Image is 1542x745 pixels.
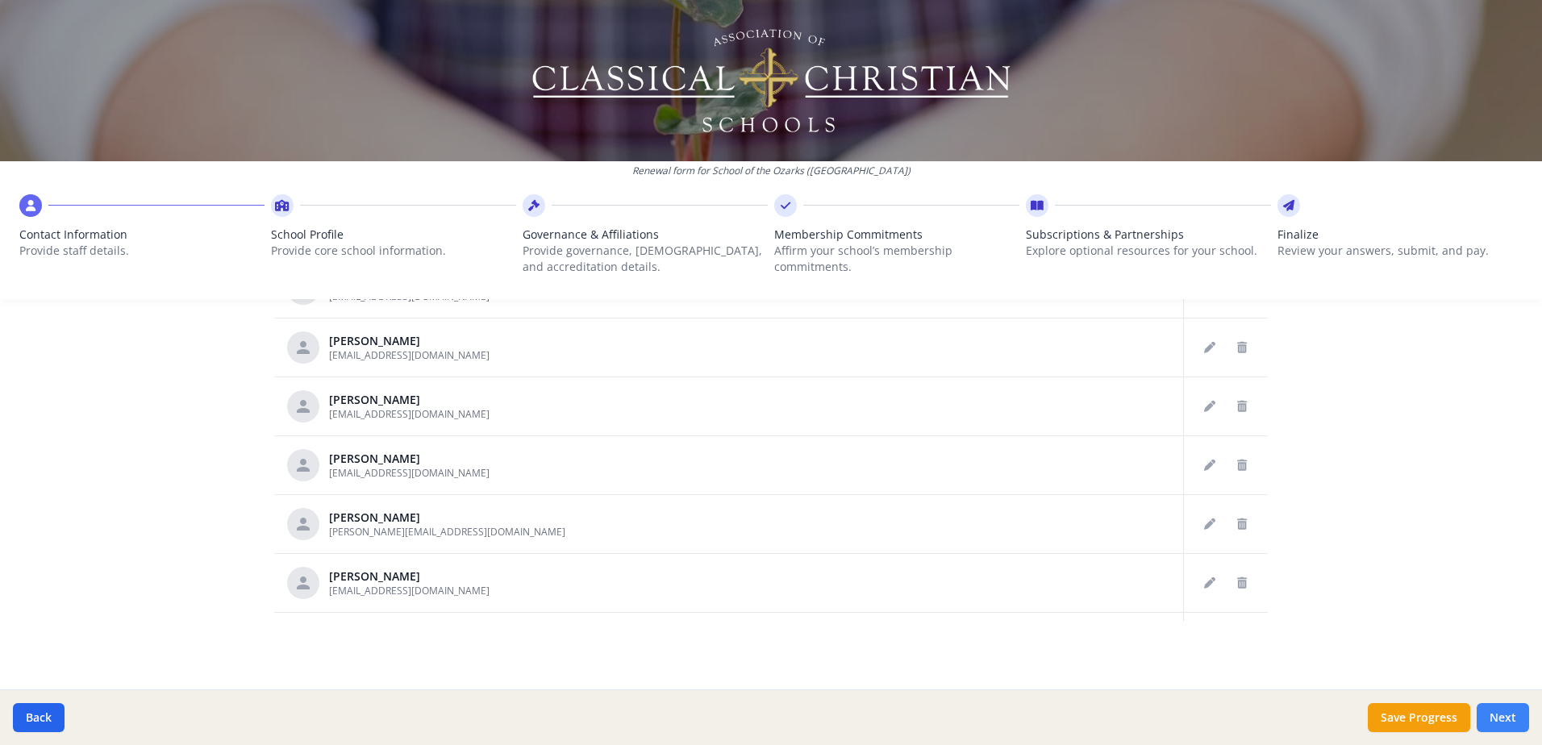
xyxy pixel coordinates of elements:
[329,348,490,362] span: [EMAIL_ADDRESS][DOMAIN_NAME]
[1229,511,1255,537] button: Delete staff
[1368,703,1470,732] button: Save Progress
[774,243,1019,275] p: Affirm your school’s membership commitments.
[1229,570,1255,596] button: Delete staff
[1197,393,1223,419] button: Edit staff
[530,24,1013,137] img: Logo
[329,333,490,349] div: [PERSON_NAME]
[329,525,565,539] span: [PERSON_NAME][EMAIL_ADDRESS][DOMAIN_NAME]
[1229,335,1255,360] button: Delete staff
[329,451,490,467] div: [PERSON_NAME]
[329,392,490,408] div: [PERSON_NAME]
[1197,452,1223,478] button: Edit staff
[329,466,490,480] span: [EMAIL_ADDRESS][DOMAIN_NAME]
[523,227,768,243] span: Governance & Affiliations
[1197,511,1223,537] button: Edit staff
[19,243,265,259] p: Provide staff details.
[1277,227,1523,243] span: Finalize
[1197,335,1223,360] button: Edit staff
[329,510,565,526] div: [PERSON_NAME]
[1477,703,1529,732] button: Next
[329,568,490,585] div: [PERSON_NAME]
[329,584,490,597] span: [EMAIL_ADDRESS][DOMAIN_NAME]
[774,227,1019,243] span: Membership Commitments
[1277,243,1523,259] p: Review your answers, submit, and pay.
[271,227,516,243] span: School Profile
[271,243,516,259] p: Provide core school information.
[1026,243,1271,259] p: Explore optional resources for your school.
[19,227,265,243] span: Contact Information
[1197,570,1223,596] button: Edit staff
[1229,393,1255,419] button: Delete staff
[1229,452,1255,478] button: Delete staff
[1026,227,1271,243] span: Subscriptions & Partnerships
[13,703,65,732] button: Back
[329,407,490,421] span: [EMAIL_ADDRESS][DOMAIN_NAME]
[523,243,768,275] p: Provide governance, [DEMOGRAPHIC_DATA], and accreditation details.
